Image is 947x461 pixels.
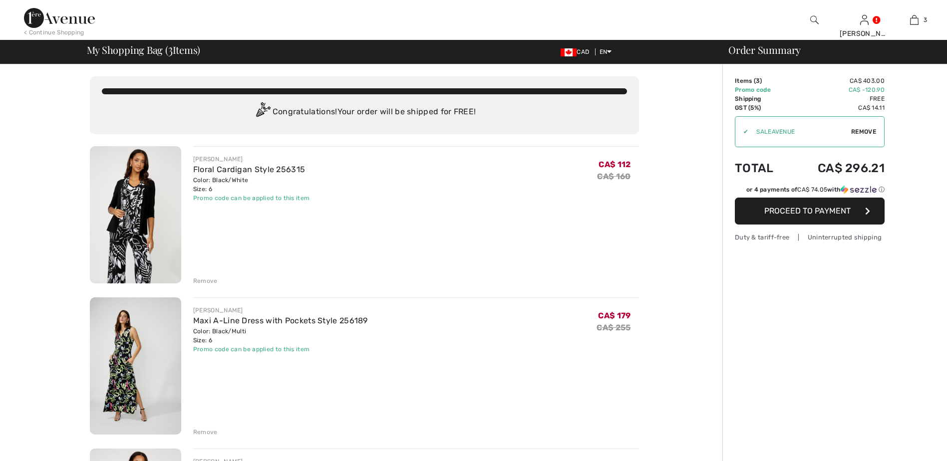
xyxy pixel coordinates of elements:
div: Remove [193,276,218,285]
img: My Bag [910,14,919,26]
td: Total [735,151,790,185]
s: CA$ 255 [597,323,631,332]
div: Promo code can be applied to this item [193,345,368,354]
div: Congratulations! Your order will be shipped for FREE! [102,102,627,122]
a: Sign In [860,15,869,24]
div: or 4 payments ofCA$ 74.05withSezzle Click to learn more about Sezzle [735,185,885,198]
span: CAD [561,48,593,55]
img: Congratulation2.svg [253,102,273,122]
td: Shipping [735,94,790,103]
td: Items ( ) [735,76,790,85]
div: ✔ [735,127,748,136]
span: My Shopping Bag ( Items) [87,45,201,55]
div: Order Summary [716,45,941,55]
img: search the website [810,14,819,26]
img: My Info [860,14,869,26]
a: Floral Cardigan Style 256315 [193,165,305,174]
div: [PERSON_NAME] [840,28,889,39]
input: Promo code [748,117,851,147]
div: Color: Black/White Size: 6 [193,176,310,194]
td: CA$ -120.90 [790,85,885,94]
div: or 4 payments of with [746,185,885,194]
td: CA$ 403.00 [790,76,885,85]
span: EN [600,48,612,55]
img: Canadian Dollar [561,48,577,56]
img: 1ère Avenue [24,8,95,28]
div: Remove [193,428,218,437]
a: Maxi A-Line Dress with Pockets Style 256189 [193,316,368,325]
div: Promo code can be applied to this item [193,194,310,203]
div: < Continue Shopping [24,28,84,37]
s: CA$ 160 [597,172,631,181]
td: Free [790,94,885,103]
button: Proceed to Payment [735,198,885,225]
span: Remove [851,127,876,136]
a: 3 [890,14,939,26]
td: GST (5%) [735,103,790,112]
td: CA$ 296.21 [790,151,885,185]
span: CA$ 179 [598,311,631,320]
img: Maxi A-Line Dress with Pockets Style 256189 [90,297,181,435]
span: 3 [168,42,173,55]
img: Floral Cardigan Style 256315 [90,146,181,283]
span: 3 [924,15,927,24]
div: [PERSON_NAME] [193,306,368,315]
td: Promo code [735,85,790,94]
div: Color: Black/Multi Size: 6 [193,327,368,345]
span: CA$ 112 [599,160,631,169]
td: CA$ 14.11 [790,103,885,112]
span: 3 [756,77,760,84]
div: Duty & tariff-free | Uninterrupted shipping [735,232,885,242]
div: [PERSON_NAME] [193,155,310,164]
